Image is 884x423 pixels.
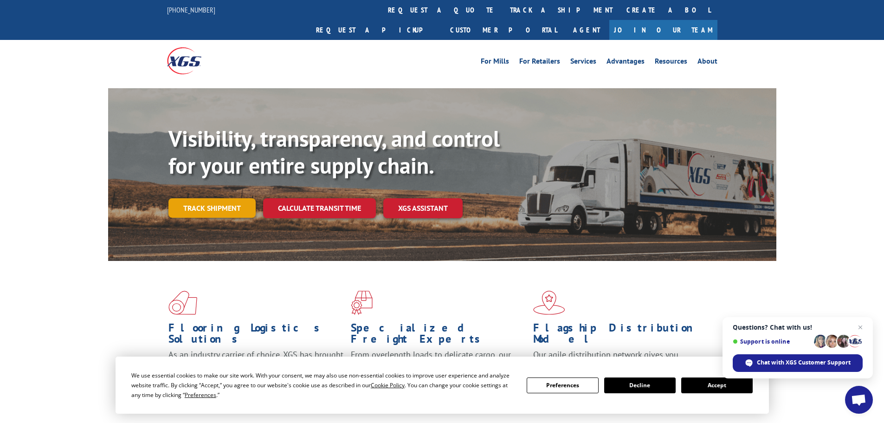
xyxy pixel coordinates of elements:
img: xgs-icon-focused-on-flooring-red [351,291,373,315]
button: Accept [681,377,753,393]
h1: Flooring Logistics Solutions [168,322,344,349]
span: Questions? Chat with us! [733,324,863,331]
a: Resources [655,58,687,68]
span: As an industry carrier of choice, XGS has brought innovation and dedication to flooring logistics... [168,349,343,382]
span: Support is online [733,338,811,345]
div: Chat with XGS Customer Support [733,354,863,372]
img: xgs-icon-total-supply-chain-intelligence-red [168,291,197,315]
a: Request a pickup [309,20,443,40]
span: Preferences [185,391,216,399]
a: Calculate transit time [263,198,376,218]
span: Close chat [855,322,866,333]
a: Services [570,58,596,68]
button: Preferences [527,377,598,393]
a: Join Our Team [609,20,717,40]
a: Track shipment [168,198,256,218]
a: For Retailers [519,58,560,68]
div: Open chat [845,386,873,414]
a: XGS ASSISTANT [383,198,463,218]
a: For Mills [481,58,509,68]
span: Chat with XGS Customer Support [757,358,851,367]
a: Advantages [607,58,645,68]
h1: Flagship Distribution Model [533,322,709,349]
b: Visibility, transparency, and control for your entire supply chain. [168,124,500,180]
p: From overlength loads to delicate cargo, our experienced staff knows the best way to move your fr... [351,349,526,390]
span: Our agile distribution network gives you nationwide inventory management on demand. [533,349,704,371]
div: Cookie Consent Prompt [116,357,769,414]
div: We use essential cookies to make our site work. With your consent, we may also use non-essential ... [131,371,516,400]
a: Customer Portal [443,20,564,40]
button: Decline [604,377,676,393]
a: Agent [564,20,609,40]
span: Cookie Policy [371,381,405,389]
a: [PHONE_NUMBER] [167,5,215,14]
h1: Specialized Freight Experts [351,322,526,349]
img: xgs-icon-flagship-distribution-model-red [533,291,565,315]
a: About [697,58,717,68]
